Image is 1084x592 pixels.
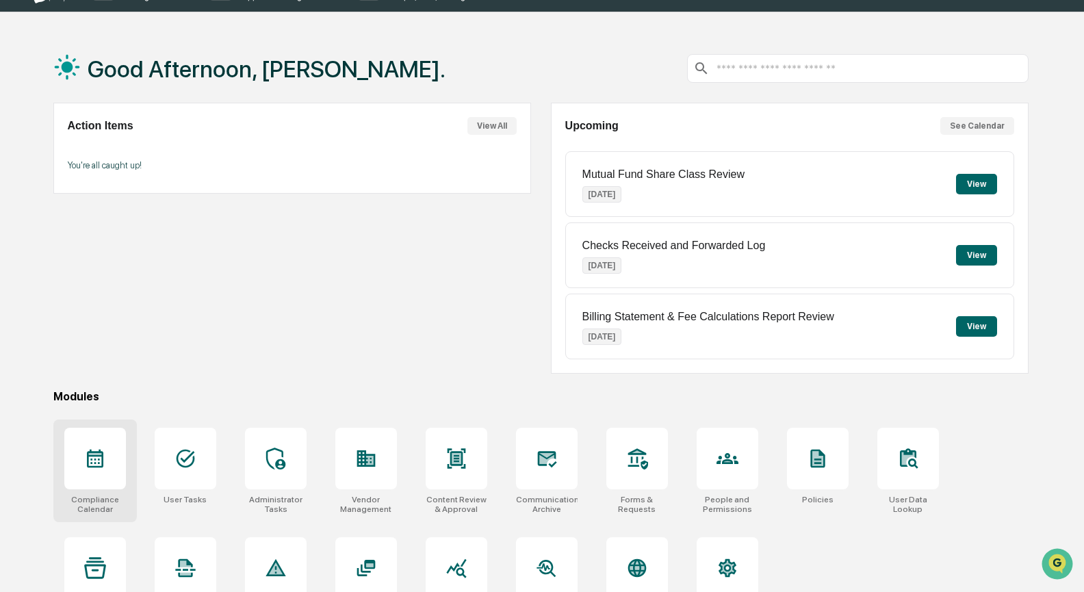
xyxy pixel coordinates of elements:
span: Pylon [136,232,166,242]
div: 🖐️ [14,174,25,185]
p: [DATE] [582,186,622,203]
span: Data Lookup [27,198,86,212]
div: Content Review & Approval [426,495,487,514]
div: User Data Lookup [877,495,939,514]
a: 🗄️Attestations [94,167,175,192]
div: Compliance Calendar [64,495,126,514]
span: Preclearance [27,172,88,186]
p: [DATE] [582,257,622,274]
p: Mutual Fund Share Class Review [582,168,745,181]
a: 🔎Data Lookup [8,193,92,218]
p: How can we help? [14,29,249,51]
iframe: Open customer support [1040,547,1077,584]
div: We're available if you need us! [47,118,173,129]
span: Attestations [113,172,170,186]
div: Policies [802,495,834,504]
a: Powered byPylon [96,231,166,242]
div: 🗄️ [99,174,110,185]
div: 🔎 [14,200,25,211]
img: 1746055101610-c473b297-6a78-478c-a979-82029cc54cd1 [14,105,38,129]
button: View [956,316,997,337]
div: People and Permissions [697,495,758,514]
h2: Upcoming [565,120,619,132]
button: View All [467,117,517,135]
a: 🖐️Preclearance [8,167,94,192]
button: Start new chat [233,109,249,125]
p: Checks Received and Forwarded Log [582,240,766,252]
button: View [956,245,997,266]
h2: Action Items [68,120,133,132]
button: View [956,174,997,194]
div: Administrator Tasks [245,495,307,514]
div: Start new chat [47,105,224,118]
div: Vendor Management [335,495,397,514]
button: See Calendar [940,117,1014,135]
h1: Good Afternoon, [PERSON_NAME]. [88,55,446,83]
div: Communications Archive [516,495,578,514]
div: Forms & Requests [606,495,668,514]
div: User Tasks [164,495,207,504]
p: You're all caught up! [68,160,517,170]
p: [DATE] [582,329,622,345]
div: Modules [53,390,1029,403]
p: Billing Statement & Fee Calculations Report Review [582,311,834,323]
